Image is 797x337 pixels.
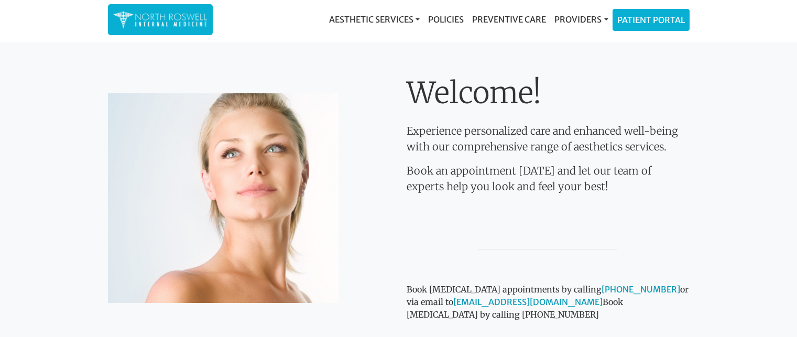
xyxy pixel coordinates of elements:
h1: Welcome! [407,75,690,111]
img: North Roswell Internal Medicine [113,9,208,30]
p: Experience personalized care and enhanced well-being with our comprehensive range of aesthetics s... [407,123,690,155]
a: [EMAIL_ADDRESS][DOMAIN_NAME] [453,297,603,307]
a: Aesthetic Services [325,9,424,30]
p: Book an appointment [DATE] and let our team of experts help you look and feel your best! [407,163,690,194]
a: Providers [550,9,612,30]
a: Patient Portal [613,9,689,30]
a: [PHONE_NUMBER] [602,284,680,295]
div: Book [MEDICAL_DATA] appointments by calling or via email to Book [MEDICAL_DATA] by calling [PHONE... [407,75,690,321]
img: Image Description [108,93,339,303]
a: Preventive Care [468,9,550,30]
a: Policies [424,9,468,30]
